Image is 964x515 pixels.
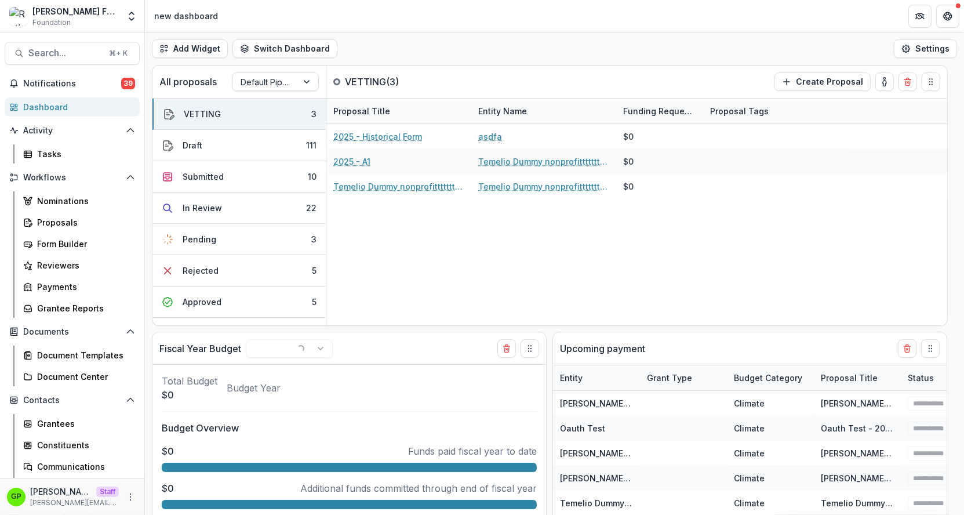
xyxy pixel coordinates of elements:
[37,259,130,271] div: Reviewers
[306,202,317,214] div: 22
[640,365,727,390] div: Grant Type
[23,126,121,136] span: Activity
[19,256,140,275] a: Reviewers
[814,365,901,390] div: Proposal Title
[30,498,119,508] p: [PERSON_NAME][EMAIL_ADDRESS][DOMAIN_NAME]
[28,48,102,59] span: Search...
[311,233,317,245] div: 3
[5,322,140,341] button: Open Documents
[232,39,337,58] button: Switch Dashboard
[152,161,326,193] button: Submitted10
[5,391,140,409] button: Open Contacts
[734,497,765,509] div: Climate
[152,286,326,318] button: Approved5
[308,171,317,183] div: 10
[312,296,317,308] div: 5
[734,397,765,409] div: Climate
[37,281,130,293] div: Payments
[560,398,668,408] a: [PERSON_NAME] Draft Test
[183,233,216,245] div: Pending
[23,79,121,89] span: Notifications
[894,39,957,58] button: Settings
[875,72,894,91] button: toggle-assigned-to-me
[727,365,814,390] div: Budget Category
[5,74,140,93] button: Notifications39
[623,155,634,168] div: $0
[183,202,222,214] div: In Review
[333,180,464,193] a: Temelio Dummy nonprofittttttttt a4 sda16s5d - 2025 - A1
[19,234,140,253] a: Form Builder
[23,101,130,113] div: Dashboard
[898,339,916,358] button: Delete card
[560,473,668,483] a: [PERSON_NAME] Individual
[306,139,317,151] div: 111
[123,490,137,504] button: More
[183,264,219,277] div: Rejected
[123,5,140,28] button: Open entity switcher
[5,42,140,65] button: Search...
[96,487,119,497] p: Staff
[11,493,21,501] div: Griffin perry
[616,99,703,124] div: Funding Requested
[333,130,422,143] a: 2025 - Historical Form
[9,7,28,26] img: Ruthwick Foundation
[616,105,703,117] div: Funding Requested
[37,371,130,383] div: Document Center
[553,372,590,384] div: Entity
[121,78,135,89] span: 39
[326,105,397,117] div: Proposal Title
[159,342,241,356] p: Fiscal Year Budget
[162,421,537,435] p: Budget Overview
[37,148,130,160] div: Tasks
[478,130,502,143] a: asdfa
[37,460,130,473] div: Communications
[159,75,217,89] p: All proposals
[152,39,228,58] button: Add Widget
[227,381,281,395] p: Budget Year
[333,155,370,168] a: 2025 - A1
[5,97,140,117] a: Dashboard
[734,447,765,459] div: Climate
[150,8,223,24] nav: breadcrumb
[19,457,140,476] a: Communications
[19,144,140,164] a: Tasks
[162,388,217,402] p: $0
[19,299,140,318] a: Grantee Reports
[23,327,121,337] span: Documents
[703,105,776,117] div: Proposal Tags
[5,168,140,187] button: Open Workflows
[408,444,537,458] p: Funds paid fiscal year to date
[300,481,537,495] p: Additional funds committed through end of fiscal year
[37,216,130,229] div: Proposals
[30,485,92,498] p: [PERSON_NAME]
[183,296,221,308] div: Approved
[152,193,326,224] button: In Review22
[734,422,765,434] div: Climate
[184,108,221,120] div: VETTING
[19,367,140,386] a: Document Center
[478,180,609,193] a: Temelio Dummy nonprofittttttttt a4 sda16s5d
[921,339,940,358] button: Drag
[19,191,140,211] a: Nominations
[32,17,71,28] span: Foundation
[107,47,130,60] div: ⌘ + K
[908,5,932,28] button: Partners
[521,339,539,358] button: Drag
[152,224,326,255] button: Pending3
[560,498,741,508] a: Temelio Dummy nonprofittttttttt a4 sda16s5d
[821,447,894,459] div: [PERSON_NAME] TEST - 2024 - Public Form Deadline
[37,238,130,250] div: Form Builder
[312,264,317,277] div: 5
[814,372,885,384] div: Proposal Title
[560,342,645,356] p: Upcoming payment
[37,349,130,361] div: Document Templates
[471,99,616,124] div: Entity Name
[936,5,959,28] button: Get Help
[922,72,940,91] button: Drag
[640,372,699,384] div: Grant Type
[152,255,326,286] button: Rejected5
[497,339,516,358] button: Delete card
